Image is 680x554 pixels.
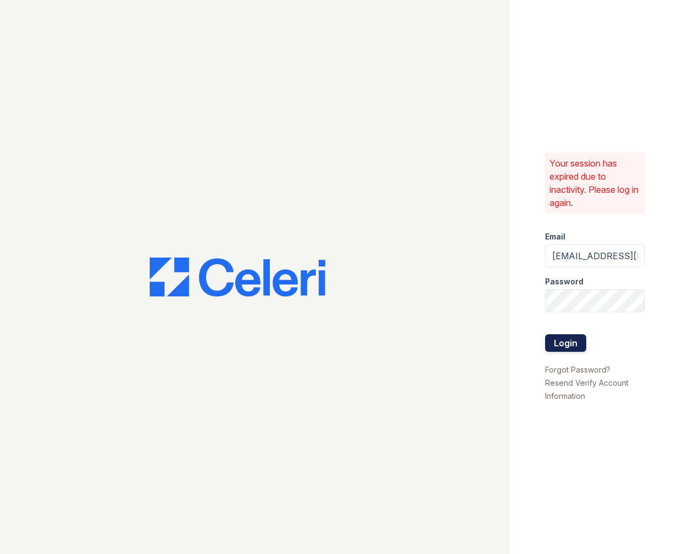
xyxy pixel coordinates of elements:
label: Password [545,276,583,287]
a: Forgot Password? [545,365,610,374]
p: Your session has expired due to inactivity. Please log in again. [549,157,641,209]
img: CE_Logo_Blue-a8612792a0a2168367f1c8372b55b34899dd931a85d93a1a3d3e32e68fde9ad4.png [150,258,325,297]
label: Email [545,231,565,242]
button: Login [545,334,586,352]
a: Resend Verify Account Information [545,378,628,401]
